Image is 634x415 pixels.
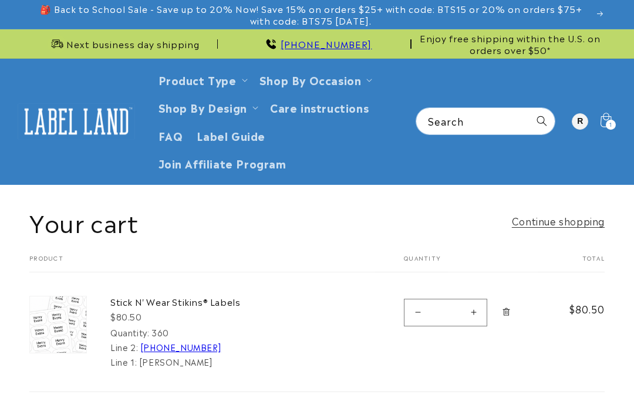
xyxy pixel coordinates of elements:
[110,326,149,338] dt: Quantity:
[140,341,221,353] a: [PHONE_NUMBER]
[496,296,517,329] a: Remove Stick N&#39; Wear Stikins® Labels - 360
[139,356,213,367] dd: [PERSON_NAME]
[151,149,294,177] a: Join Affiliate Program
[151,122,190,149] a: FAQ
[110,311,286,323] div: $80.50
[259,73,362,86] span: Shop By Occasion
[29,206,138,237] h1: Your cart
[158,99,247,115] a: Shop By Design
[110,296,286,308] a: Stick N' Wear Stikins® Labels
[609,120,612,130] span: 1
[416,29,605,58] div: Announcement
[110,341,138,353] dt: Line 2:
[66,38,200,50] span: Next business day shipping
[416,32,605,55] span: Enjoy free shipping within the U.S. on orders over $50*
[151,93,263,121] summary: Shop By Design
[561,302,605,316] span: $80.50
[158,129,183,142] span: FAQ
[190,122,272,149] a: Label Guide
[158,72,237,87] a: Product Type
[197,129,265,142] span: Label Guide
[151,66,252,93] summary: Product Type
[18,103,135,140] img: Label Land
[281,37,372,50] a: [PHONE_NUMBER]
[529,108,555,134] button: Search
[29,254,375,272] th: Product
[270,100,369,114] span: Care instructions
[431,299,460,326] input: Quantity for Stick N&#39; Wear Stikins® Labels
[375,254,538,272] th: Quantity
[110,356,137,367] dt: Line 1:
[512,212,605,230] a: Continue shopping
[222,29,411,58] div: Announcement
[29,3,592,26] span: 🎒 Back to School Sale - Save up to 20% Now! Save 15% on orders $25+ with code: BTS15 or 20% on or...
[14,99,140,144] a: Label Land
[252,66,377,93] summary: Shop By Occasion
[151,326,169,338] dd: 360
[538,254,605,272] th: Total
[158,156,286,170] span: Join Affiliate Program
[29,29,218,58] div: Announcement
[263,93,376,121] a: Care instructions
